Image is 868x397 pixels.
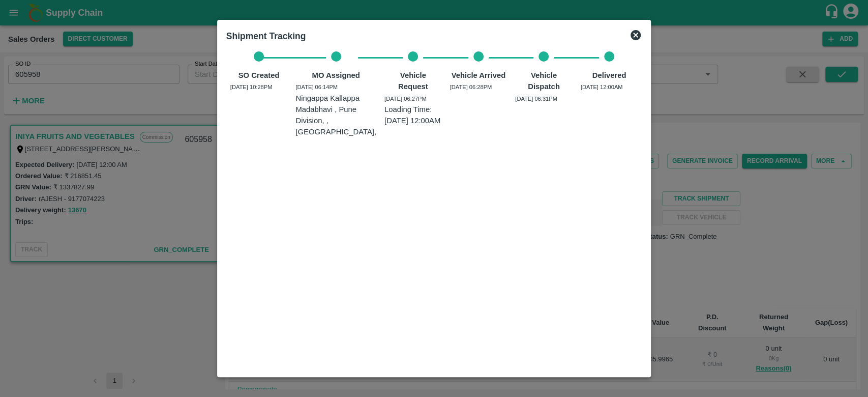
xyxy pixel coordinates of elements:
[238,71,280,79] b: SO Created
[230,84,273,90] span: [DATE] 10:28PM
[450,84,492,90] span: [DATE] 06:28PM
[226,31,306,41] b: Shipment Tracking
[592,71,626,79] b: Delivered
[384,96,427,102] span: [DATE] 06:27PM
[528,71,560,91] b: Vehicle Dispatch
[398,71,428,91] b: Vehicle Request
[312,71,360,79] b: MO Assigned
[384,104,442,127] p: Loading Time: [DATE] 12:00AM
[581,84,623,90] span: [DATE] 12:00AM
[451,71,505,79] b: Vehicle Arrived
[295,93,376,138] p: Ningappa Kallappa Madabhavi , Pune Division, , [GEOGRAPHIC_DATA],
[515,96,557,102] span: [DATE] 06:31PM
[295,84,338,90] span: [DATE] 06:14PM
